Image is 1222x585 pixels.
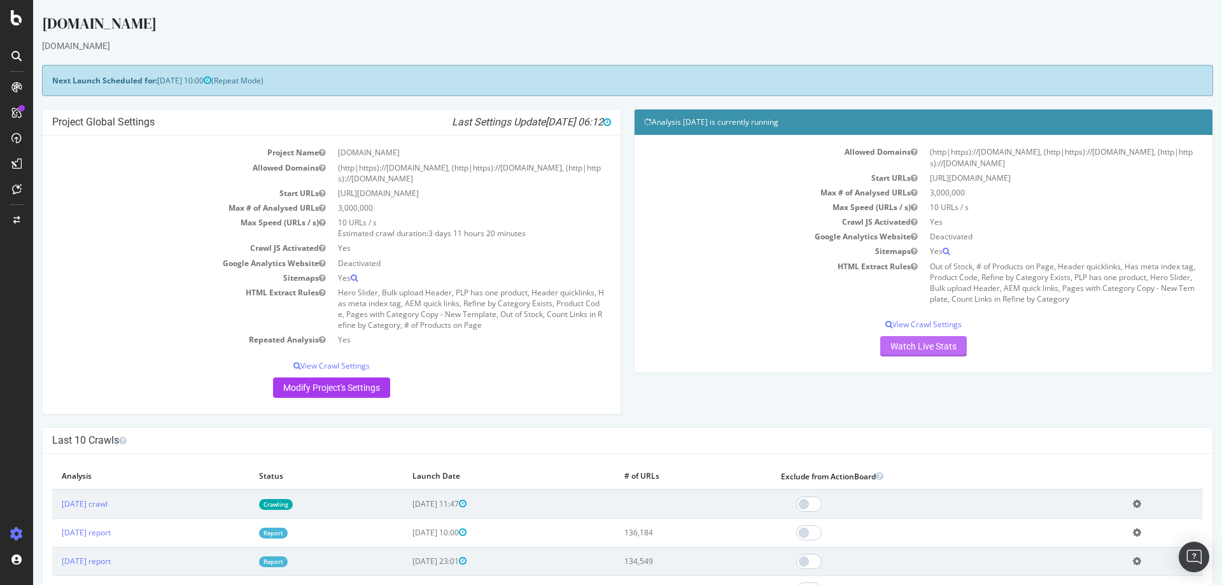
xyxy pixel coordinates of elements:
th: Launch Date [370,463,582,490]
td: Max # of Analysed URLs [19,201,298,215]
p: View Crawl Settings [19,360,578,371]
h4: Project Global Settings [19,116,578,129]
td: 134,549 [582,547,738,575]
td: Yes [298,241,578,255]
span: [DATE] 10:00 [124,75,178,86]
td: Max # of Analysed URLs [611,185,890,200]
td: HTML Extract Rules [19,285,298,333]
th: # of URLs [582,463,738,490]
div: (Repeat Mode) [9,65,1180,96]
a: [DATE] crawl [29,498,74,509]
a: Crawling [226,499,260,510]
td: Yes [298,271,578,285]
span: [DATE] 23:01 [379,556,433,567]
td: (http|https)://[DOMAIN_NAME], (http|https)://[DOMAIN_NAME], (http|https)://[DOMAIN_NAME] [890,144,1170,170]
td: Crawl JS Activated [19,241,298,255]
td: Google Analytics Website [611,229,890,244]
td: HTML Extract Rules [611,259,890,307]
th: Analysis [19,463,216,490]
a: Report [226,556,255,567]
td: Project Name [19,145,298,160]
span: 3 days 11 hours 20 minutes [395,228,493,239]
a: [DATE] report [29,556,78,567]
td: Allowed Domains [611,144,890,170]
td: Yes [298,332,578,347]
td: Deactivated [890,229,1170,244]
i: Last Settings Update [419,116,578,129]
td: 136,184 [582,518,738,547]
td: Google Analytics Website [19,256,298,271]
td: Yes [890,215,1170,229]
td: Crawl JS Activated [611,215,890,229]
p: View Crawl Settings [611,319,1170,330]
td: Deactivated [298,256,578,271]
strong: Next Launch Scheduled for: [19,75,124,86]
div: [DOMAIN_NAME] [9,13,1180,39]
td: Repeated Analysis [19,332,298,347]
h4: Last 10 Crawls [19,434,1170,447]
div: Open Intercom Messenger [1179,542,1209,572]
td: Out of Stock, # of Products on Page, Header quicklinks, Has meta index tag, Product Code, Refine ... [890,259,1170,307]
td: Start URLs [19,186,298,201]
span: [DATE] 11:47 [379,498,433,509]
a: Report [226,528,255,539]
td: 10 URLs / s Estimated crawl duration: [298,215,578,241]
td: Start URLs [611,171,890,185]
td: Max Speed (URLs / s) [611,200,890,215]
td: (http|https)://[DOMAIN_NAME], (http|https)://[DOMAIN_NAME], (http|https)://[DOMAIN_NAME] [298,160,578,186]
th: Status [216,463,369,490]
th: Exclude from ActionBoard [738,463,1090,490]
td: [URL][DOMAIN_NAME] [298,186,578,201]
td: Yes [890,244,1170,258]
td: [URL][DOMAIN_NAME] [890,171,1170,185]
a: Modify Project's Settings [240,377,357,398]
td: Hero Slider, Bulk upload Header, PLP has one product, Header quicklinks, Has meta index tag, AEM ... [298,285,578,333]
span: [DATE] 06:12 [512,116,578,128]
h4: Analysis [DATE] is currently running [611,116,1170,129]
td: [DOMAIN_NAME] [298,145,578,160]
td: 3,000,000 [298,201,578,215]
td: Sitemaps [19,271,298,285]
td: Sitemaps [611,244,890,258]
div: [DOMAIN_NAME] [9,39,1180,52]
a: Watch Live Stats [847,336,934,356]
span: [DATE] 10:00 [379,527,433,538]
td: Max Speed (URLs / s) [19,215,298,241]
td: 3,000,000 [890,185,1170,200]
td: Allowed Domains [19,160,298,186]
td: 10 URLs / s [890,200,1170,215]
a: [DATE] report [29,527,78,538]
